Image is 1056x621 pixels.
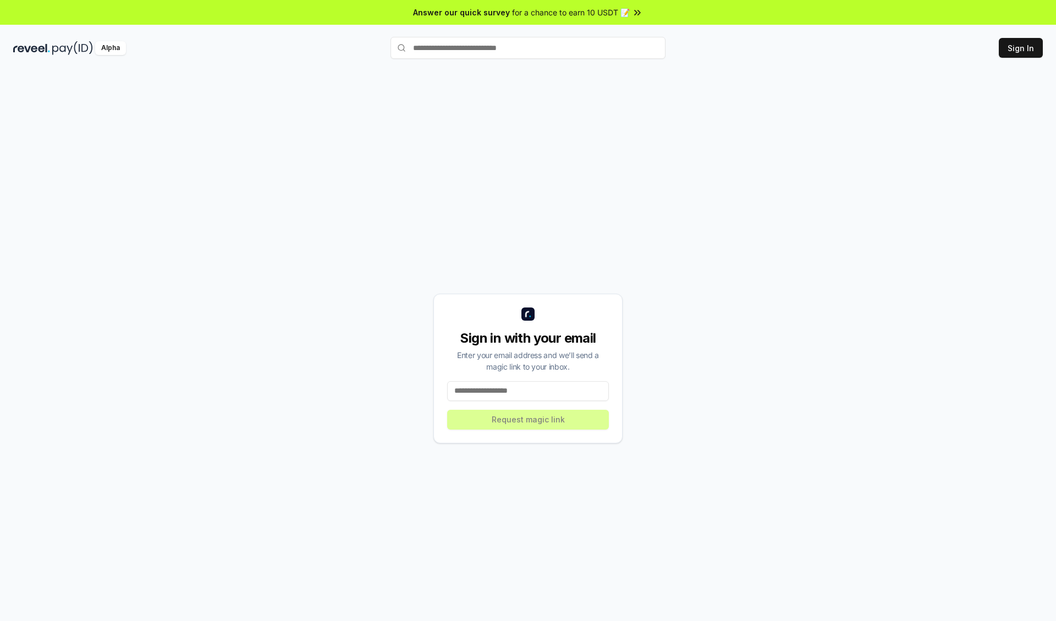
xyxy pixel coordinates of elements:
div: Sign in with your email [447,329,609,347]
span: for a chance to earn 10 USDT 📝 [512,7,630,18]
img: reveel_dark [13,41,50,55]
img: logo_small [521,307,535,321]
div: Alpha [95,41,126,55]
button: Sign In [999,38,1043,58]
img: pay_id [52,41,93,55]
span: Answer our quick survey [413,7,510,18]
div: Enter your email address and we’ll send a magic link to your inbox. [447,349,609,372]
